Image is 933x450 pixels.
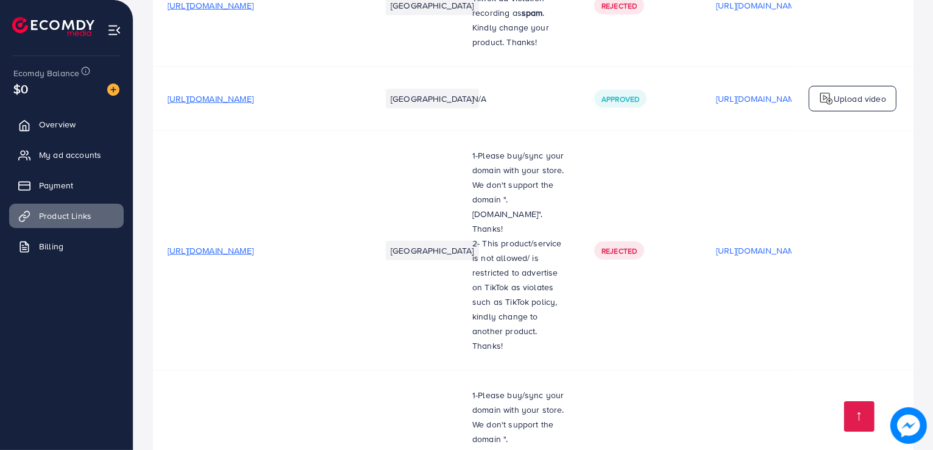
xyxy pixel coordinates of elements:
[834,91,886,106] p: Upload video
[601,94,639,104] span: Approved
[107,84,119,96] img: image
[472,237,562,352] span: 2- This product/service is not allowed/ is restricted to advertise on TikTok as violates such as ...
[601,246,637,256] span: Rejected
[107,23,121,37] img: menu
[472,149,564,235] span: 1-Please buy/sync your domain with your store. We don't support the domain ".[DOMAIN_NAME]". Thanks!
[472,7,549,48] span: . Kindly change your product. Thanks!
[168,245,254,257] span: [URL][DOMAIN_NAME]
[39,240,63,252] span: Billing
[386,241,479,260] li: [GEOGRAPHIC_DATA]
[39,118,76,130] span: Overview
[716,91,802,106] p: [URL][DOMAIN_NAME]
[168,93,254,105] span: [URL][DOMAIN_NAME]
[472,93,486,105] span: N/A
[890,407,927,444] img: image
[39,149,101,161] span: My ad accounts
[9,112,124,137] a: Overview
[39,210,91,222] span: Product Links
[386,89,479,109] li: [GEOGRAPHIC_DATA]
[39,179,73,191] span: Payment
[13,67,79,79] span: Ecomdy Balance
[522,7,543,19] strong: spam
[13,80,28,98] span: $0
[9,234,124,259] a: Billing
[601,1,637,11] span: Rejected
[819,91,834,106] img: logo
[9,143,124,167] a: My ad accounts
[9,173,124,198] a: Payment
[9,204,124,228] a: Product Links
[12,17,94,36] img: logo
[716,243,802,258] p: [URL][DOMAIN_NAME]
